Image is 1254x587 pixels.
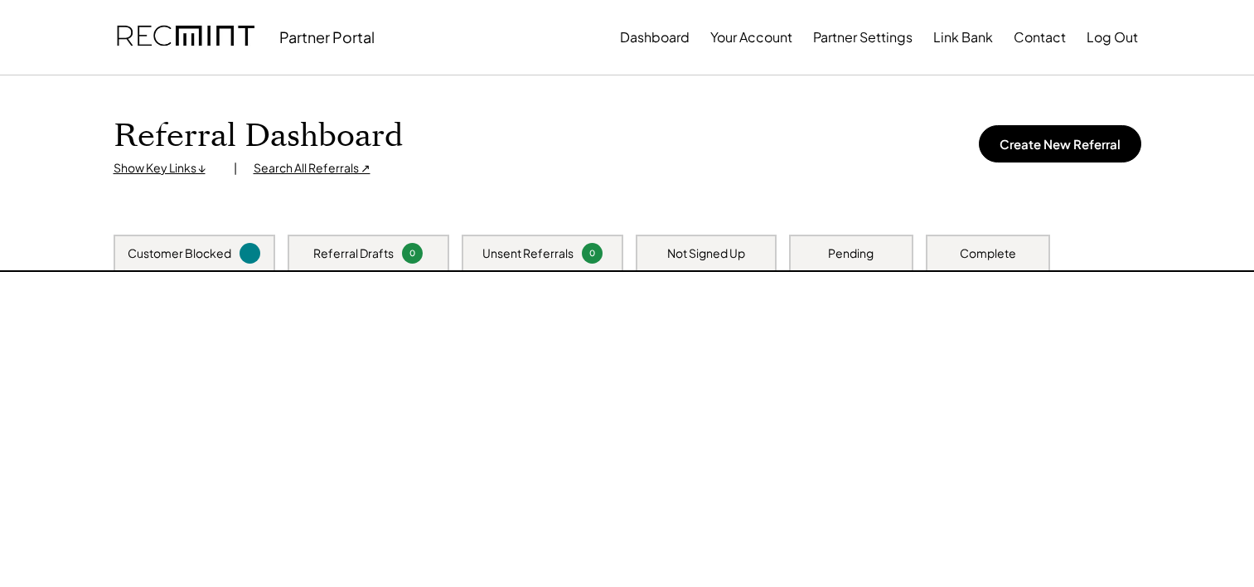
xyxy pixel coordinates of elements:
[254,160,370,177] div: Search All Referrals ↗
[667,245,745,262] div: Not Signed Up
[1014,21,1066,54] button: Contact
[933,21,993,54] button: Link Bank
[813,21,913,54] button: Partner Settings
[620,21,690,54] button: Dashboard
[279,27,375,46] div: Partner Portal
[584,247,600,260] div: 0
[234,160,237,177] div: |
[114,160,217,177] div: Show Key Links ↓
[482,245,574,262] div: Unsent Referrals
[313,245,394,262] div: Referral Drafts
[114,117,403,156] h1: Referral Dashboard
[979,125,1141,163] button: Create New Referral
[404,247,420,260] div: 0
[117,9,254,65] img: recmint-logotype%403x.png
[710,21,792,54] button: Your Account
[128,245,231,262] div: Customer Blocked
[828,245,874,262] div: Pending
[1087,21,1138,54] button: Log Out
[960,245,1016,262] div: Complete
